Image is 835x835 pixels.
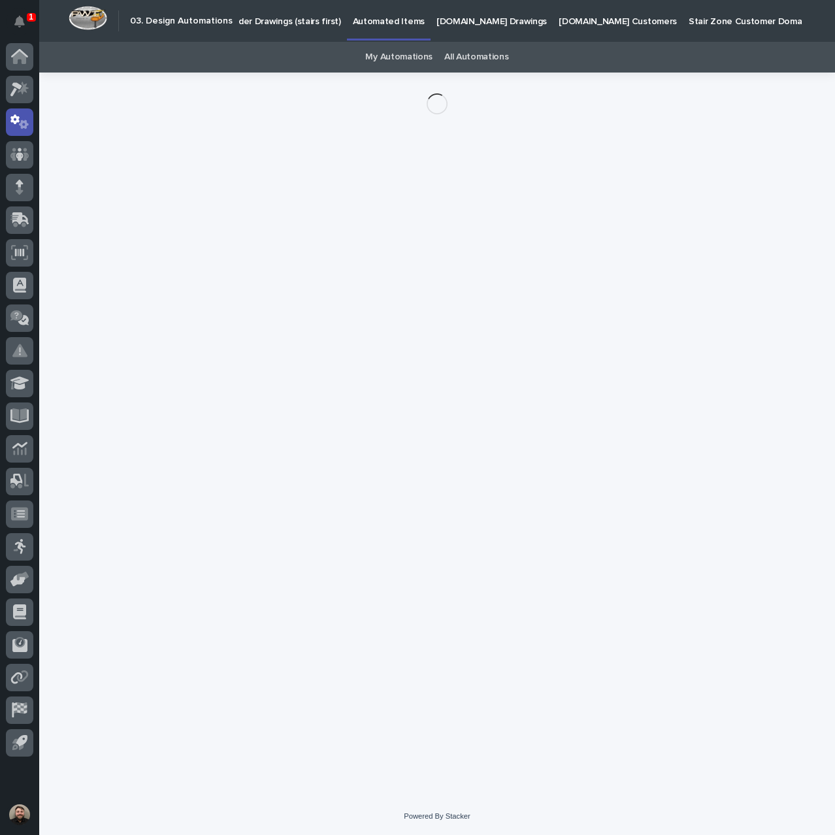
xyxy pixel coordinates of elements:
[130,16,233,27] h2: 03. Design Automations
[365,42,433,73] a: My Automations
[404,812,470,820] a: Powered By Stacker
[444,42,508,73] a: All Automations
[29,12,33,22] p: 1
[6,801,33,828] button: users-avatar
[69,6,107,30] img: Workspace Logo
[16,16,33,37] div: Notifications1
[6,8,33,35] button: Notifications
